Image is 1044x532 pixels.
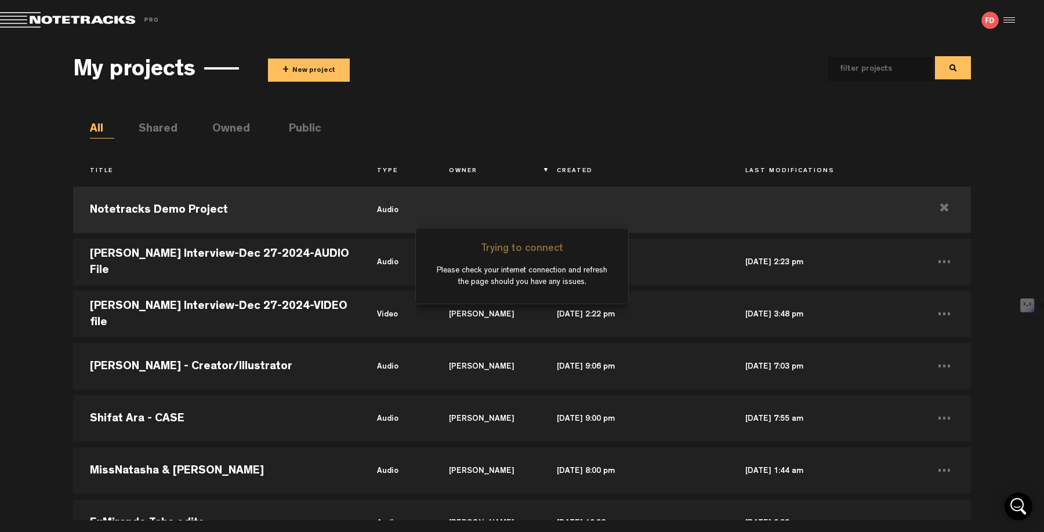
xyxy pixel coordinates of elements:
[917,340,971,392] td: ...
[828,57,914,81] input: filter projects
[73,59,195,84] h3: My projects
[360,444,432,497] td: audio
[73,340,360,392] td: [PERSON_NAME] - Creator/Illustrator
[917,392,971,444] td: ...
[360,236,432,288] td: audio
[1005,493,1032,520] div: Open Intercom Messenger
[540,340,728,392] td: [DATE] 9:06 pm
[728,236,917,288] td: [DATE] 2:23 pm
[360,392,432,444] td: audio
[360,288,432,340] td: video
[917,288,971,340] td: ...
[728,162,917,181] th: Last Modifications
[917,444,971,497] td: ...
[437,267,607,275] span: Please check your internet connection and refresh
[360,184,432,236] td: audio
[540,444,728,497] td: [DATE] 8:00 pm
[282,64,289,77] span: +
[212,121,237,139] li: Owned
[728,444,917,497] td: [DATE] 1:44 am
[728,340,917,392] td: [DATE] 7:03 pm
[73,288,360,340] td: [PERSON_NAME] Interview-Dec 27-2024-VIDEO file
[540,162,728,181] th: Created
[458,278,586,286] span: the page should you have any issues.
[540,392,728,444] td: [DATE] 9:00 pm
[90,121,114,139] li: All
[540,288,728,340] td: [DATE] 2:22 pm
[433,244,611,259] h3: Trying to connect
[728,392,917,444] td: [DATE] 7:55 am
[73,162,360,181] th: Title
[73,392,360,444] td: Shifat Ara - CASE
[540,236,728,288] td: [DATE] 3:47 pm
[73,444,360,497] td: MissNatasha & [PERSON_NAME]
[289,121,313,139] li: Public
[139,121,163,139] li: Shared
[981,12,999,29] img: letters
[268,59,350,82] button: +New project
[728,288,917,340] td: [DATE] 3:48 pm
[360,340,432,392] td: audio
[360,162,432,181] th: Type
[73,184,360,236] td: Notetracks Demo Project
[917,236,971,288] td: ...
[73,236,360,288] td: [PERSON_NAME] Interview-Dec 27-2024-AUDIO File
